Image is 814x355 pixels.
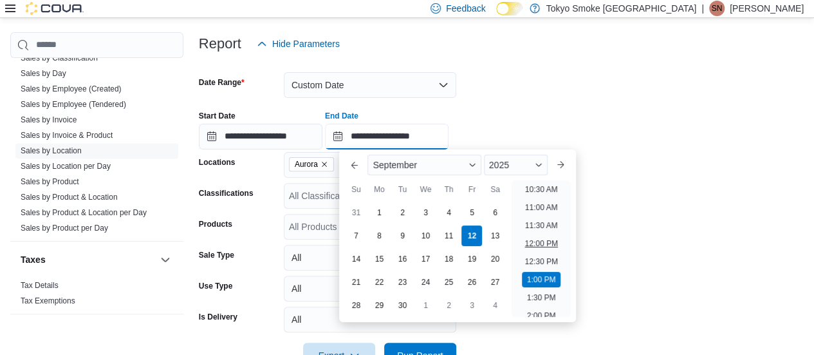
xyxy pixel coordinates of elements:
[438,202,459,223] div: day-4
[320,160,328,168] button: Remove Aurora from selection in this group
[485,179,505,200] div: Sa
[21,146,82,156] span: Sales by Location
[392,249,412,269] div: day-16
[485,249,505,269] div: day-20
[21,131,113,140] a: Sales by Invoice & Product
[438,272,459,293] div: day-25
[21,208,147,217] a: Sales by Product & Location per Day
[158,252,173,267] button: Taxes
[712,1,723,16] span: SN
[346,179,366,200] div: Su
[461,272,482,293] div: day-26
[21,223,108,233] span: Sales by Product per Day
[392,179,412,200] div: Tu
[520,200,563,215] li: 11:00 AM
[21,177,79,186] a: Sales by Product
[252,31,345,57] button: Hide Parameters
[415,225,436,246] div: day-10
[21,224,108,233] a: Sales by Product per Day
[346,225,366,246] div: day-7
[21,100,126,109] a: Sales by Employee (Tendered)
[461,295,482,316] div: day-3
[461,249,482,269] div: day-19
[373,160,416,170] span: September
[21,296,75,305] a: Tax Exemptions
[369,295,389,316] div: day-29
[438,179,459,200] div: Th
[21,53,98,63] span: Sales by Classification
[21,53,98,62] a: Sales by Classification
[392,272,412,293] div: day-23
[199,77,245,88] label: Date Range
[21,115,77,124] a: Sales by Invoice
[369,272,389,293] div: day-22
[199,312,237,322] label: Is Delivery
[485,295,505,316] div: day-4
[10,278,183,314] div: Taxes
[21,162,111,171] a: Sales by Location per Day
[21,84,122,93] a: Sales by Employee (Created)
[284,245,456,271] button: All
[546,1,697,16] p: Tokyo Smoke [GEOGRAPHIC_DATA]
[325,111,358,121] label: End Date
[21,192,118,202] span: Sales by Product & Location
[21,84,122,94] span: Sales by Employee (Created)
[415,202,436,223] div: day-3
[21,146,82,155] a: Sales by Location
[392,225,412,246] div: day-9
[392,202,412,223] div: day-2
[461,202,482,223] div: day-5
[461,179,482,200] div: Fr
[325,124,449,149] input: Press the down key to enter a popover containing a calendar. Press the escape key to close the po...
[289,157,334,171] span: Aurora
[367,155,481,175] div: Button. Open the month selector. September is currently selected.
[199,36,241,52] h3: Report
[369,179,389,200] div: Mo
[199,188,254,198] label: Classifications
[369,225,389,246] div: day-8
[550,155,571,175] button: Next month
[701,1,704,16] p: |
[21,207,147,218] span: Sales by Product & Location per Day
[512,180,570,317] ul: Time
[272,37,340,50] span: Hide Parameters
[21,253,155,266] button: Taxes
[520,218,563,233] li: 11:30 AM
[522,308,561,323] li: 2:00 PM
[461,225,482,246] div: day-12
[484,155,548,175] div: Button. Open the year selector. 2025 is currently selected.
[415,272,436,293] div: day-24
[709,1,725,16] div: Stephanie Neblett
[284,276,456,302] button: All
[21,115,77,125] span: Sales by Invoice
[21,69,66,78] a: Sales by Day
[730,1,804,16] p: [PERSON_NAME]
[522,290,561,305] li: 1:30 PM
[485,225,505,246] div: day-13
[415,179,436,200] div: We
[346,202,366,223] div: day-31
[485,202,505,223] div: day-6
[415,249,436,269] div: day-17
[199,157,236,168] label: Locations
[438,225,459,246] div: day-11
[21,193,118,202] a: Sales by Product & Location
[346,272,366,293] div: day-21
[21,68,66,79] span: Sales by Day
[346,295,366,316] div: day-28
[519,236,562,251] li: 12:00 PM
[295,158,318,171] span: Aurora
[199,124,322,149] input: Press the down key to open a popover containing a calendar.
[369,202,389,223] div: day-1
[344,155,365,175] button: Previous Month
[438,295,459,316] div: day-2
[199,111,236,121] label: Start Date
[446,2,485,15] span: Feedback
[485,272,505,293] div: day-27
[522,272,561,287] li: 1:00 PM
[415,295,436,316] div: day-1
[21,281,59,290] a: Tax Details
[26,2,84,15] img: Cova
[10,19,183,241] div: Sales
[21,130,113,140] span: Sales by Invoice & Product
